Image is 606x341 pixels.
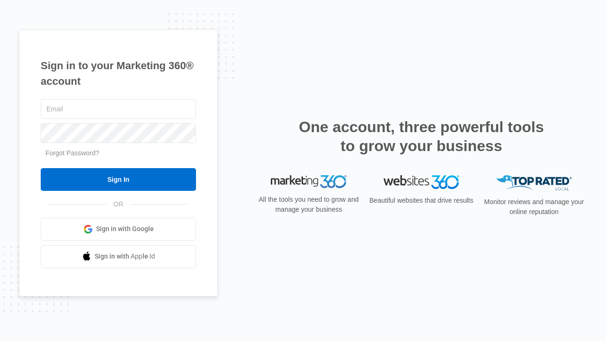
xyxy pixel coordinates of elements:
[296,117,547,155] h2: One account, three powerful tools to grow your business
[496,175,572,191] img: Top Rated Local
[41,58,196,89] h1: Sign in to your Marketing 360® account
[41,245,196,268] a: Sign in with Apple Id
[41,218,196,241] a: Sign in with Google
[481,197,587,217] p: Monitor reviews and manage your online reputation
[41,168,196,191] input: Sign In
[41,99,196,119] input: Email
[107,199,130,209] span: OR
[271,175,347,188] img: Marketing 360
[368,196,474,206] p: Beautiful websites that drive results
[256,195,362,215] p: All the tools you need to grow and manage your business
[383,175,459,189] img: Websites 360
[95,251,155,261] span: Sign in with Apple Id
[45,149,99,157] a: Forgot Password?
[96,224,154,234] span: Sign in with Google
